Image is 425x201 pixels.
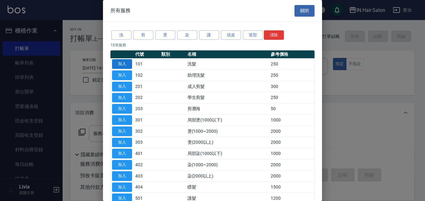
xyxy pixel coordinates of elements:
td: 2000 [269,170,315,182]
button: 加入 [112,149,132,158]
td: 402 [134,159,160,171]
th: 名稱 [186,50,269,59]
td: 局部染(1000以下) [186,148,269,159]
td: 剪瀏海 [186,103,269,115]
td: 局部燙(1000以下) [186,115,269,126]
td: 403 [134,170,160,182]
span: 所有服務 [110,8,131,14]
td: 2000 [269,159,315,171]
button: 加入 [112,104,132,114]
td: 201 [134,81,160,92]
td: 303 [134,137,160,148]
td: 250 [269,92,315,103]
th: 代號 [134,50,160,59]
td: 染(2000以上) [186,170,269,182]
td: 1500 [269,182,315,193]
td: 301 [134,115,160,126]
td: 學生剪髮 [186,92,269,103]
button: 洗 [111,30,131,40]
button: 剪 [133,30,153,40]
button: 護 [199,30,219,40]
th: 參考價格 [269,50,315,59]
td: 燙(1000~2000) [186,126,269,137]
td: 2000 [269,137,315,148]
button: 加入 [112,126,132,136]
td: 101 [134,59,160,70]
button: 加入 [112,138,132,147]
button: 加入 [112,70,132,80]
button: 加入 [112,93,132,103]
button: 加入 [112,183,132,192]
th: 類別 [160,50,186,59]
td: 洗髮 [186,59,269,70]
td: 102 [134,70,160,81]
button: 頭皮 [221,30,241,40]
td: 404 [134,182,160,193]
button: 加入 [112,171,132,181]
td: 50 [269,103,315,115]
td: 成人剪髮 [186,81,269,92]
td: 1000 [269,115,315,126]
td: 300 [269,81,315,92]
button: 清除 [264,30,284,40]
td: 燙(2000以上) [186,137,269,148]
button: 加入 [112,115,132,125]
td: 1000 [269,148,315,159]
button: 燙 [155,30,175,40]
td: 202 [134,92,160,103]
button: 染 [177,30,197,40]
button: 加入 [112,59,132,69]
td: 瞟髮 [186,182,269,193]
button: 加入 [112,160,132,170]
td: 染(1000~2000) [186,159,269,171]
td: 250 [269,70,315,81]
button: 造型 [243,30,263,40]
td: 助理洗髮 [186,70,269,81]
td: 401 [134,148,160,159]
p: 18 筆服務 [110,42,315,48]
button: 關閉 [294,5,315,17]
td: 302 [134,126,160,137]
td: 203 [134,103,160,115]
td: 250 [269,59,315,70]
td: 2000 [269,126,315,137]
button: 加入 [112,82,132,91]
